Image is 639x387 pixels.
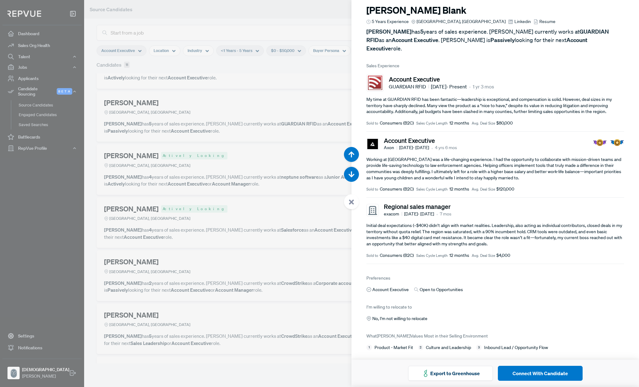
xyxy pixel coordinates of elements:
[366,27,624,53] p: has years of sales experience. [PERSON_NAME] currently works at as an . [PERSON_NAME] is looking ...
[366,275,390,281] span: Preferences
[476,345,482,350] span: 3
[472,253,495,258] span: Avg. Deal Size
[384,144,397,151] span: Axon
[417,18,506,25] span: [GEOGRAPHIC_DATA], [GEOGRAPHIC_DATA]
[431,83,467,90] span: [DATE] - Present
[372,315,427,322] span: No, I'm not willing to relocate
[469,83,471,90] article: •
[533,18,556,25] a: Resume
[496,120,513,126] span: $80,000
[431,144,433,152] article: •
[368,76,382,90] img: GUARDIAN RFID
[472,120,495,126] span: Avg. Deal Size
[408,366,493,381] button: Export to Greenhouse
[366,28,412,35] strong: [PERSON_NAME]
[384,211,402,217] span: exacom
[420,286,463,293] span: Open to Opportunities
[610,139,624,146] img: Quota Badge
[380,120,414,126] span: Consumers (B2C)
[366,5,624,16] h3: [PERSON_NAME] Blank
[416,120,448,126] span: Sales Cycle Length
[498,366,583,381] button: Connect With Candidate
[366,157,624,181] p: Working at [GEOGRAPHIC_DATA] was a life-changing experience. I had the opportunity to collaborate...
[508,18,531,25] a: Linkedin
[404,211,434,217] span: [DATE] - [DATE]
[392,36,438,44] strong: Account Executive
[426,344,471,351] span: Culture and Leadership
[496,252,510,259] span: $4,000
[449,120,469,126] span: 12 months
[484,344,548,351] span: Inbound Lead / Opportunity Flow
[473,83,494,90] span: 1 yr 3 mos
[435,144,457,151] span: 4 yrs 6 mos
[366,186,378,192] span: Sold to
[366,253,378,258] span: Sold to
[399,144,429,151] span: [DATE] - [DATE]
[472,186,495,192] span: Avg. Deal Size
[366,304,412,310] span: I’m willing to relocate to
[380,252,414,259] span: Consumers (B2C)
[593,139,607,146] img: President Badge
[514,18,531,25] span: Linkedin
[366,333,488,339] span: What [PERSON_NAME] Values Most in their Selling Environment
[420,28,423,35] strong: 5
[389,75,494,83] h5: Account Executive
[366,223,624,247] p: Initial deal expectations (~$40K) didn’t align with market realities. Leadership, also acting as ...
[372,18,409,25] span: 5 Years Experience
[374,344,413,351] span: Product - Market Fit
[449,186,469,192] span: 12 months
[384,203,451,210] h5: Regional sales manager
[496,186,514,192] span: $120,000
[418,345,424,350] span: 2
[490,36,515,44] strong: Passively
[366,63,624,69] span: Sales Experience
[416,253,448,258] span: Sales Cycle Length
[366,345,372,350] span: 1
[539,18,556,25] span: Resume
[384,137,457,144] h5: Account Executive
[366,97,624,115] p: My time at GUARDIAN RFID has been fantastic—leadership is exceptional, and compensation is solid....
[372,286,409,293] span: Account Executive
[367,139,378,149] img: Axon
[449,252,469,259] span: 12 months
[366,120,378,126] span: Sold to
[389,83,429,90] span: GUARDIAN RFID
[440,211,451,217] span: 7 mos
[380,186,414,192] span: Consumers (B2C)
[436,210,438,218] article: •
[416,186,448,192] span: Sales Cycle Length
